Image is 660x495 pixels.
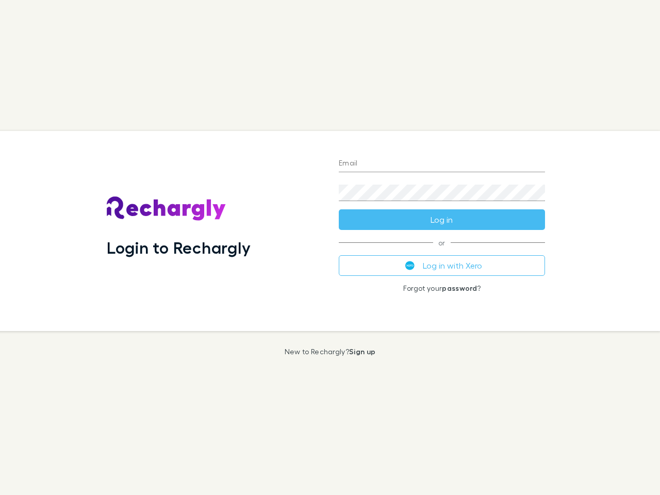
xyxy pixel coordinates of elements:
h1: Login to Rechargly [107,238,251,257]
p: New to Rechargly? [285,348,376,356]
a: password [442,284,477,292]
img: Rechargly's Logo [107,196,226,221]
button: Log in [339,209,545,230]
span: or [339,242,545,243]
img: Xero's logo [405,261,415,270]
button: Log in with Xero [339,255,545,276]
p: Forgot your ? [339,284,545,292]
a: Sign up [349,347,375,356]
